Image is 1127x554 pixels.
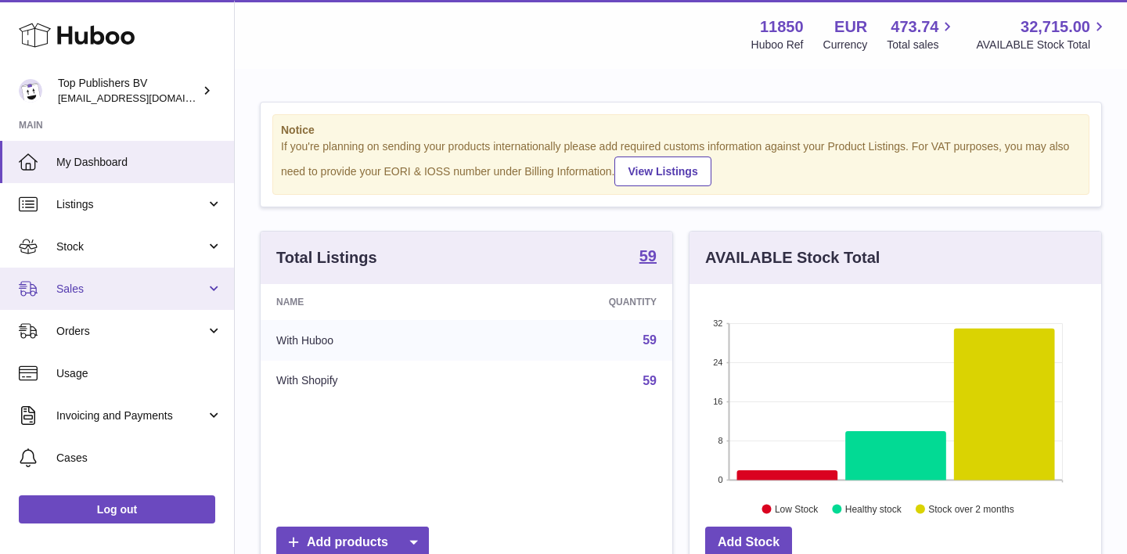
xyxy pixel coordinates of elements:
[845,503,902,514] text: Healthy stock
[276,247,377,268] h3: Total Listings
[713,358,722,367] text: 24
[56,239,206,254] span: Stock
[639,248,657,264] strong: 59
[751,38,804,52] div: Huboo Ref
[823,38,868,52] div: Currency
[887,16,956,52] a: 473.74 Total sales
[483,284,672,320] th: Quantity
[834,16,867,38] strong: EUR
[56,366,222,381] span: Usage
[713,318,722,328] text: 32
[56,324,206,339] span: Orders
[58,92,230,104] span: [EMAIL_ADDRESS][DOMAIN_NAME]
[639,248,657,267] a: 59
[887,38,956,52] span: Total sales
[56,155,222,170] span: My Dashboard
[928,503,1014,514] text: Stock over 2 months
[705,247,880,268] h3: AVAILABLE Stock Total
[760,16,804,38] strong: 11850
[891,16,938,38] span: 473.74
[643,374,657,387] a: 59
[19,79,42,103] img: accounts@fantasticman.com
[976,38,1108,52] span: AVAILABLE Stock Total
[718,475,722,484] text: 0
[56,451,222,466] span: Cases
[718,436,722,445] text: 8
[56,282,206,297] span: Sales
[58,76,199,106] div: Top Publishers BV
[775,503,819,514] text: Low Stock
[261,320,483,361] td: With Huboo
[261,284,483,320] th: Name
[643,333,657,347] a: 59
[713,397,722,406] text: 16
[19,495,215,523] a: Log out
[976,16,1108,52] a: 32,715.00 AVAILABLE Stock Total
[281,139,1081,186] div: If you're planning on sending your products internationally please add required customs informati...
[614,156,711,186] a: View Listings
[56,408,206,423] span: Invoicing and Payments
[56,197,206,212] span: Listings
[261,361,483,401] td: With Shopify
[1021,16,1090,38] span: 32,715.00
[281,123,1081,138] strong: Notice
